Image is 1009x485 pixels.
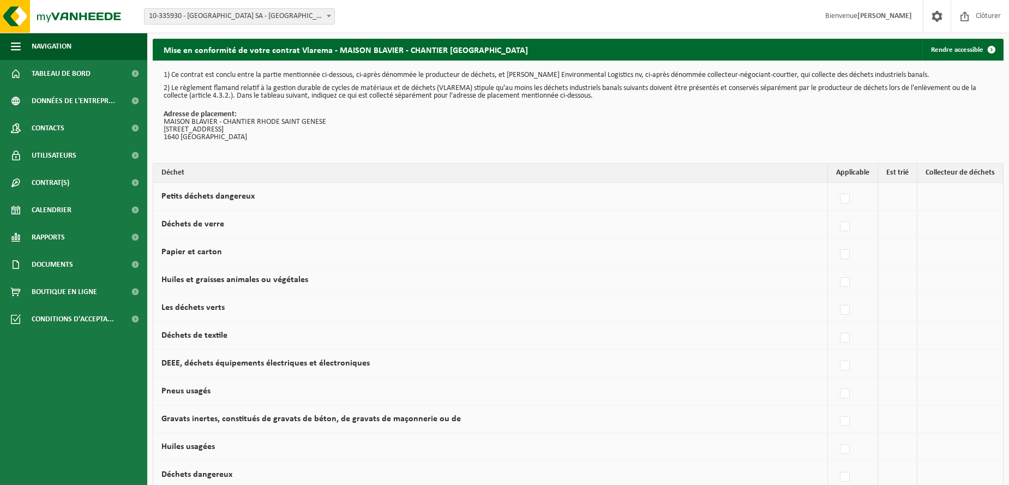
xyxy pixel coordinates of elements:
span: Conditions d'accepta... [32,306,114,333]
span: Contrat(s) [32,169,69,196]
th: Déchet [153,164,828,183]
p: MAISON BLAVIER - CHANTIER RHODE SAINT GENESE [STREET_ADDRESS] 1640 [GEOGRAPHIC_DATA] [164,111,993,141]
span: Boutique en ligne [32,278,97,306]
strong: Adresse de placement: [164,110,237,118]
span: Tableau de bord [32,60,91,87]
label: DEEE, déchets équipements électriques et électroniques [161,359,370,368]
span: 10-335930 - MAISON BLAVIER SA - SAINT-GEORGES-SUR-MEUSE [145,9,334,24]
p: 2) Le règlement flamand relatif à la gestion durable de cycles de matériaux et de déchets (VLAREM... [164,85,993,100]
label: Les déchets verts [161,303,225,312]
span: Données de l'entrepr... [32,87,115,115]
span: Rapports [32,224,65,251]
a: Rendre accessible [922,39,1002,61]
span: Documents [32,251,73,278]
span: 10-335930 - MAISON BLAVIER SA - SAINT-GEORGES-SUR-MEUSE [144,8,335,25]
label: Petits déchets dangereux [161,192,255,201]
span: Calendrier [32,196,71,224]
label: Déchets dangereux [161,470,232,479]
label: Déchets de verre [161,220,224,229]
p: 1) Ce contrat est conclu entre la partie mentionnée ci-dessous, ci-après dénommée le producteur d... [164,71,993,79]
th: Applicable [828,164,878,183]
span: Navigation [32,33,71,60]
label: Gravats inertes, constitués de gravats de béton, de gravats de maçonnerie ou de [161,415,461,423]
label: Papier et carton [161,248,222,256]
label: Huiles usagées [161,442,215,451]
strong: [PERSON_NAME] [857,12,912,20]
label: Déchets de textile [161,331,227,340]
span: Contacts [32,115,64,142]
label: Huiles et graisses animales ou végétales [161,276,308,284]
th: Est trié [878,164,917,183]
h2: Mise en conformité de votre contrat Vlarema - MAISON BLAVIER - CHANTIER [GEOGRAPHIC_DATA] [153,39,539,60]
label: Pneus usagés [161,387,211,396]
span: Utilisateurs [32,142,76,169]
th: Collecteur de déchets [917,164,1003,183]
